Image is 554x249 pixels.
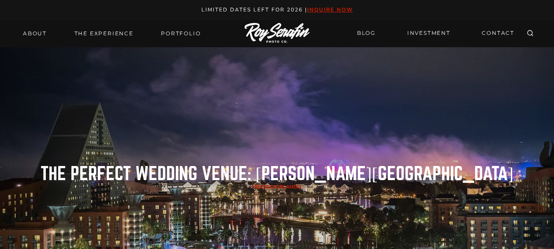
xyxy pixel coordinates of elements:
[18,27,206,40] nav: Primary Navigation
[352,26,381,41] a: BLOG
[252,184,302,190] span: /
[352,26,520,41] nav: Secondary Navigation
[245,23,310,44] img: Logo of Roy Serafin Photo Co., featuring stylized text in white on a light background, representi...
[476,26,520,41] a: CONTACT
[41,165,513,183] h1: The Perfect Wedding Venue: [PERSON_NAME][GEOGRAPHIC_DATA]
[307,6,353,13] a: inquire now
[69,27,139,40] a: THE EXPERIENCE
[10,5,545,15] p: Limited Dates LEft for 2026 |
[275,184,302,190] a: Orlando
[402,26,456,41] a: INVESTMENT
[252,184,273,190] a: Venues
[156,27,206,40] a: Portfolio
[18,27,52,40] a: About
[524,27,536,40] button: View Search Form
